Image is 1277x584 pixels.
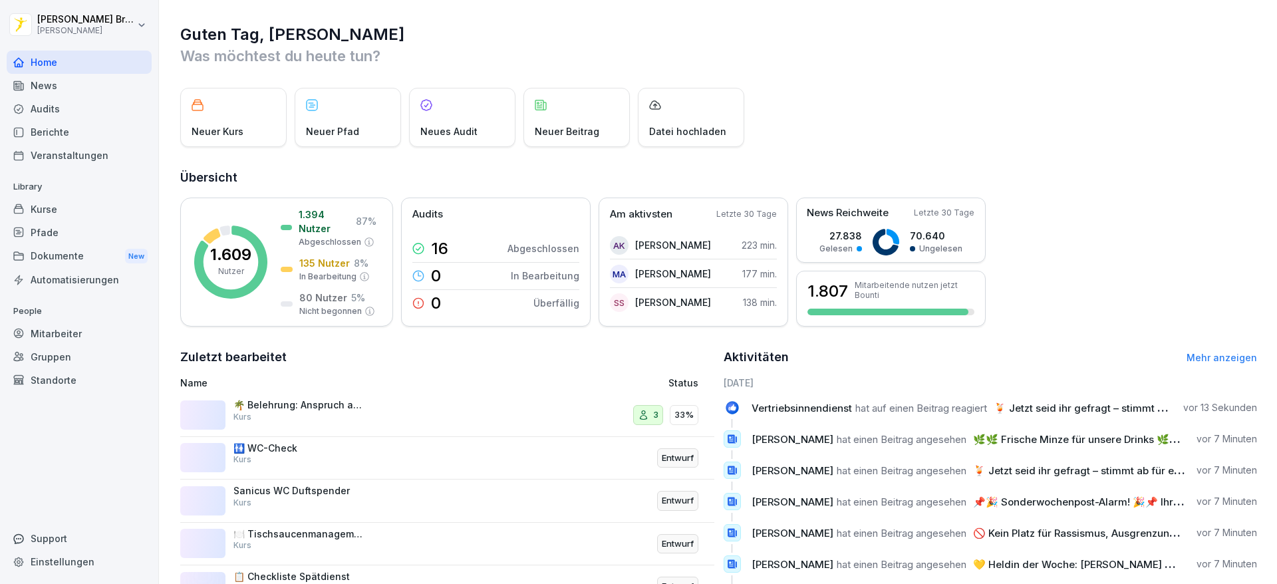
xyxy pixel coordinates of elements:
[7,368,152,392] a: Standorte
[210,247,251,263] p: 1.609
[635,295,711,309] p: [PERSON_NAME]
[807,280,848,303] h3: 1.807
[7,74,152,97] a: News
[7,97,152,120] a: Audits
[7,176,152,198] p: Library
[233,497,251,509] p: Kurs
[233,399,366,411] p: 🌴 Belehrung: Anspruch auf bezahlten Erholungsurlaub und [PERSON_NAME]
[635,267,711,281] p: [PERSON_NAME]
[7,120,152,144] a: Berichte
[299,305,362,317] p: Nicht begonnen
[716,208,777,220] p: Letzte 30 Tage
[125,249,148,264] div: New
[180,394,714,437] a: 🌴 Belehrung: Anspruch auf bezahlten Erholungsurlaub und [PERSON_NAME]Kurs333%
[610,236,629,255] div: AK
[635,238,711,252] p: [PERSON_NAME]
[233,528,366,540] p: 🍽️ Tischsaucenmanagement
[662,452,694,465] p: Entwurf
[837,464,966,477] span: hat einen Beitrag angesehen
[7,550,152,573] div: Einstellungen
[7,198,152,221] a: Kurse
[431,295,441,311] p: 0
[431,268,441,284] p: 0
[752,496,833,508] span: [PERSON_NAME]
[837,433,966,446] span: hat einen Beitrag angesehen
[299,291,347,305] p: 80 Nutzer
[218,265,244,277] p: Nutzer
[662,537,694,551] p: Entwurf
[919,243,962,255] p: Ungelesen
[752,464,833,477] span: [PERSON_NAME]
[299,236,361,248] p: Abgeschlossen
[610,207,672,222] p: Am aktivsten
[752,433,833,446] span: [PERSON_NAME]
[233,539,251,551] p: Kurs
[233,485,366,497] p: Sanicus WC Duftspender
[180,523,714,566] a: 🍽️ TischsaucenmanagementKursEntwurf
[752,558,833,571] span: [PERSON_NAME]
[180,437,714,480] a: 🚻 WC-CheckKursEntwurf
[855,280,974,300] p: Mitarbeitende nutzen jetzt Bounti
[354,256,368,270] p: 8 %
[610,265,629,283] div: MA
[1197,464,1257,477] p: vor 7 Minuten
[7,244,152,269] a: DokumenteNew
[299,208,352,235] p: 1.394 Nutzer
[192,124,243,138] p: Neuer Kurs
[1187,352,1257,363] a: Mehr anzeigen
[914,207,974,219] p: Letzte 30 Tage
[7,345,152,368] a: Gruppen
[233,454,251,466] p: Kurs
[653,408,658,422] p: 3
[351,291,365,305] p: 5 %
[1197,557,1257,571] p: vor 7 Minuten
[7,144,152,167] a: Veranstaltungen
[233,411,251,423] p: Kurs
[233,442,366,454] p: 🚻 WC-Check
[742,267,777,281] p: 177 min.
[37,14,134,25] p: [PERSON_NAME] Bremke
[649,124,726,138] p: Datei hochladen
[7,244,152,269] div: Dokumente
[180,24,1257,45] h1: Guten Tag, [PERSON_NAME]
[837,558,966,571] span: hat einen Beitrag angesehen
[7,322,152,345] div: Mitarbeiter
[819,229,862,243] p: 27.838
[7,221,152,244] a: Pfade
[1183,401,1257,414] p: vor 13 Sekunden
[180,348,714,366] h2: Zuletzt bearbeitet
[412,207,443,222] p: Audits
[752,527,833,539] span: [PERSON_NAME]
[7,268,152,291] a: Automatisierungen
[674,408,694,422] p: 33%
[1197,495,1257,508] p: vor 7 Minuten
[724,348,789,366] h2: Aktivitäten
[668,376,698,390] p: Status
[431,241,448,257] p: 16
[743,295,777,309] p: 138 min.
[533,296,579,310] p: Überfällig
[37,26,134,35] p: [PERSON_NAME]
[7,301,152,322] p: People
[356,214,376,228] p: 87 %
[535,124,599,138] p: Neuer Beitrag
[807,206,889,221] p: News Reichweite
[662,494,694,508] p: Entwurf
[306,124,359,138] p: Neuer Pfad
[742,238,777,252] p: 223 min.
[7,51,152,74] a: Home
[819,243,853,255] p: Gelesen
[180,480,714,523] a: Sanicus WC DuftspenderKursEntwurf
[507,241,579,255] p: Abgeschlossen
[855,402,987,414] span: hat auf einen Beitrag reagiert
[299,271,356,283] p: In Bearbeitung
